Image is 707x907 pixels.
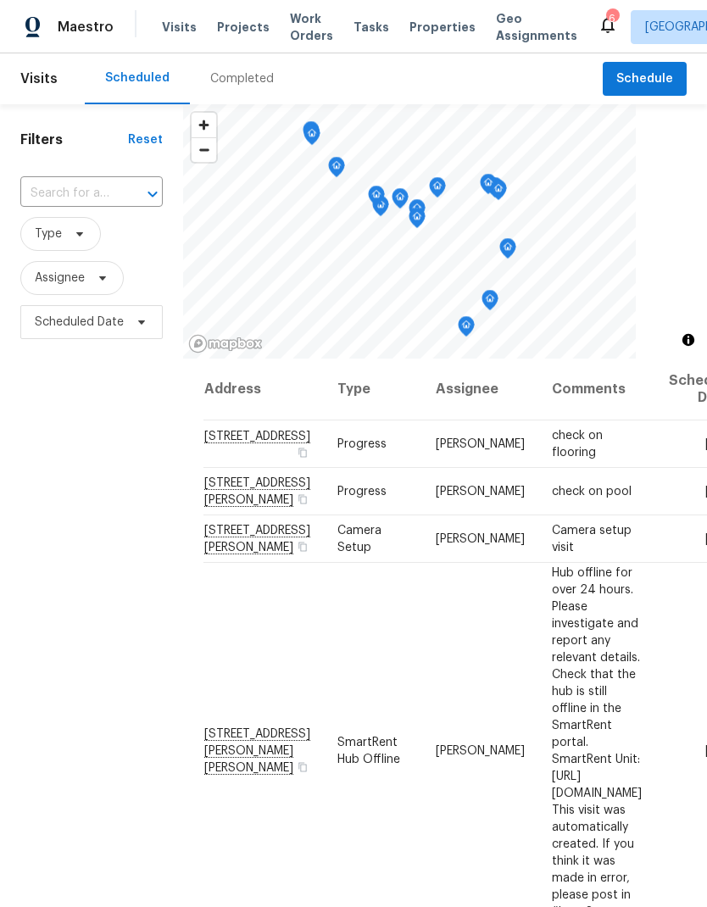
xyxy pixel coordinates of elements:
[20,60,58,97] span: Visits
[295,492,310,507] button: Copy Address
[458,316,475,342] div: Map marker
[496,10,577,44] span: Geo Assignments
[183,104,636,359] canvas: Map
[678,330,699,350] button: Toggle attribution
[20,181,115,207] input: Search for an address...
[368,186,385,212] div: Map marker
[162,19,197,36] span: Visits
[353,21,389,33] span: Tasks
[290,10,333,44] span: Work Orders
[499,238,516,264] div: Map marker
[392,188,409,214] div: Map marker
[409,208,426,234] div: Map marker
[337,438,387,450] span: Progress
[606,10,618,27] div: 6
[436,744,525,756] span: [PERSON_NAME]
[436,533,525,545] span: [PERSON_NAME]
[295,445,310,460] button: Copy Address
[538,359,655,420] th: Comments
[616,69,673,90] span: Schedule
[409,19,476,36] span: Properties
[422,359,538,420] th: Assignee
[192,138,216,162] span: Zoom out
[20,131,128,148] h1: Filters
[35,225,62,242] span: Type
[203,359,324,420] th: Address
[683,331,693,349] span: Toggle attribution
[105,70,170,86] div: Scheduled
[35,270,85,287] span: Assignee
[409,199,426,225] div: Map marker
[128,131,163,148] div: Reset
[482,290,498,316] div: Map marker
[303,121,320,147] div: Map marker
[295,759,310,774] button: Copy Address
[480,174,497,200] div: Map marker
[552,525,632,554] span: Camera setup visit
[436,486,525,498] span: [PERSON_NAME]
[603,62,687,97] button: Schedule
[192,113,216,137] button: Zoom in
[192,137,216,162] button: Zoom out
[429,177,446,203] div: Map marker
[217,19,270,36] span: Projects
[295,539,310,554] button: Copy Address
[328,157,345,183] div: Map marker
[58,19,114,36] span: Maestro
[35,314,124,331] span: Scheduled Date
[141,182,164,206] button: Open
[337,736,400,765] span: SmartRent Hub Offline
[337,486,387,498] span: Progress
[324,359,422,420] th: Type
[436,438,525,450] span: [PERSON_NAME]
[552,486,632,498] span: check on pool
[188,334,263,353] a: Mapbox homepage
[552,430,603,459] span: check on flooring
[303,125,320,151] div: Map marker
[337,525,381,554] span: Camera Setup
[490,180,507,206] div: Map marker
[210,70,274,87] div: Completed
